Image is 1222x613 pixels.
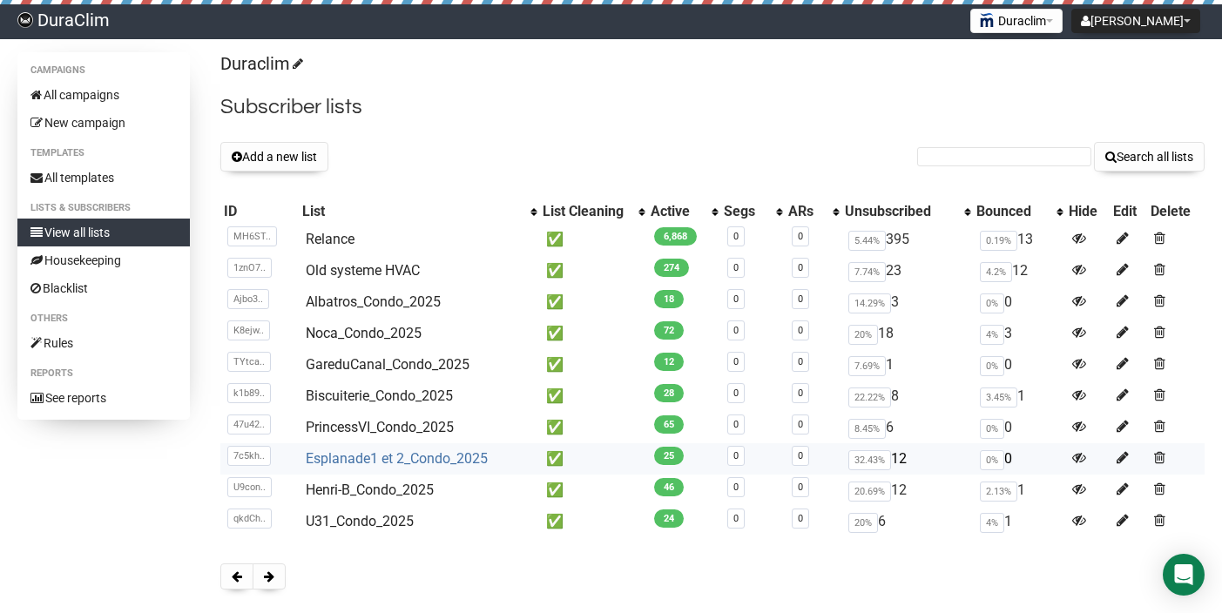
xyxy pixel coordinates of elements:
a: Rules [17,329,190,357]
a: Esplanade1 et 2_Condo_2025 [306,450,488,467]
a: Old systeme HVAC [306,262,420,279]
td: 0 [973,349,1066,381]
a: 0 [733,513,739,524]
span: 18 [654,290,684,308]
div: Segs [724,203,767,220]
td: ✅ [539,443,647,475]
div: ID [224,203,295,220]
th: Edit: No sort applied, sorting is disabled [1110,199,1147,224]
span: 3.45% [980,387,1017,408]
span: 7.69% [848,356,886,376]
th: Unsubscribed: No sort applied, activate to apply an ascending sort [841,199,973,224]
div: Delete [1151,203,1201,220]
li: Templates [17,143,190,164]
a: Housekeeping [17,246,190,274]
div: List Cleaning [543,203,630,220]
th: List Cleaning: No sort applied, activate to apply an ascending sort [539,199,647,224]
a: 0 [733,293,739,305]
img: 5aae60644da9539b7f169657dce89381 [17,12,33,28]
span: 65 [654,415,684,434]
th: Hide: No sort applied, sorting is disabled [1065,199,1109,224]
td: 12 [841,443,973,475]
a: New campaign [17,109,190,137]
a: 0 [733,262,739,273]
span: qkdCh.. [227,509,272,529]
span: 4% [980,513,1004,533]
td: 13 [973,224,1066,255]
span: 0% [980,419,1004,439]
td: 6 [841,412,973,443]
th: ID: No sort applied, sorting is disabled [220,199,299,224]
span: 6,868 [654,227,697,246]
span: 4% [980,325,1004,345]
li: Reports [17,363,190,384]
a: 0 [798,419,803,430]
span: 25 [654,447,684,465]
a: Duraclim [220,53,300,74]
th: ARs: No sort applied, activate to apply an ascending sort [785,199,841,224]
img: 1.png [980,13,994,27]
a: 0 [798,293,803,305]
span: 72 [654,321,684,340]
a: U31_Condo_2025 [306,513,414,529]
span: 5.44% [848,231,886,251]
td: ✅ [539,224,647,255]
a: GareduCanal_Condo_2025 [306,356,469,373]
span: 7.74% [848,262,886,282]
a: Henri-B_Condo_2025 [306,482,434,498]
td: 1 [973,381,1066,412]
a: 0 [798,387,803,399]
a: Relance [306,231,354,247]
span: 7c5kh.. [227,446,271,466]
a: View all lists [17,219,190,246]
a: 0 [733,387,739,399]
span: k1b89.. [227,383,271,403]
td: ✅ [539,412,647,443]
li: Campaigns [17,60,190,81]
a: 0 [798,450,803,461]
a: 0 [798,356,803,367]
a: 0 [798,231,803,242]
div: List [302,203,522,220]
a: 0 [733,419,739,430]
td: ✅ [539,381,647,412]
a: 0 [798,482,803,493]
a: All templates [17,164,190,192]
th: Delete: No sort applied, sorting is disabled [1147,199,1205,224]
span: 47u42.. [227,414,271,434]
button: Duraclim [970,9,1063,33]
span: 8.45% [848,419,886,439]
button: Search all lists [1094,142,1205,172]
span: U9con.. [227,477,272,497]
td: ✅ [539,475,647,506]
a: 0 [798,262,803,273]
td: ✅ [539,506,647,537]
td: 3 [973,318,1066,349]
span: 14.29% [848,293,891,313]
span: 24 [654,509,684,528]
td: 0 [973,412,1066,443]
span: 4.2% [980,262,1012,282]
span: 12 [654,353,684,371]
td: ✅ [539,286,647,318]
td: 1 [841,349,973,381]
div: ARs [788,203,824,220]
td: 6 [841,506,973,537]
a: Blacklist [17,274,190,302]
span: 274 [654,259,689,277]
span: Ajbo3.. [227,289,269,309]
span: 28 [654,384,684,402]
div: Hide [1069,203,1105,220]
span: 0% [980,356,1004,376]
a: Albatros_Condo_2025 [306,293,441,310]
a: 0 [733,356,739,367]
td: 395 [841,224,973,255]
a: Biscuiterie_Condo_2025 [306,387,453,404]
a: 0 [798,513,803,524]
a: 0 [733,482,739,493]
span: 22.22% [848,387,891,408]
td: 8 [841,381,973,412]
a: See reports [17,384,190,412]
span: K8ejw.. [227,320,270,340]
td: 12 [841,475,973,506]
